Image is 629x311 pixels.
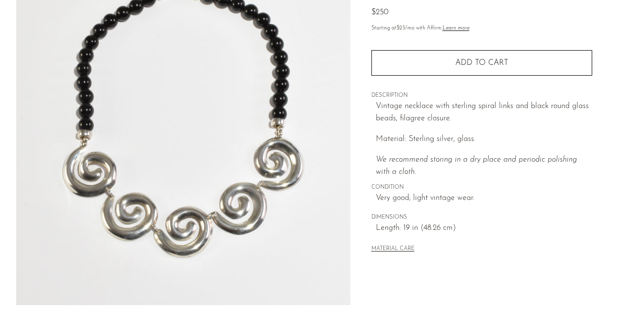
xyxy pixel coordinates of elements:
[371,8,389,16] span: $250
[376,133,592,146] p: Material: Sterling silver, glass.
[371,213,592,222] span: DIMENSIONS
[443,26,470,31] a: Learn more - Learn more about Affirm Financing (opens in modal)
[371,246,415,253] button: MATERIAL CARE
[376,192,592,205] span: Very good; light vintage wear.
[376,156,577,176] i: We recommend storing in a dry place and periodic polishing with a cloth.
[455,59,508,67] span: Add to cart
[376,222,592,235] span: Length: 19 in (48.26 cm)
[376,100,592,125] p: Vintage necklace with sterling spiral links and black round glass beads, filagree closure.
[371,50,592,76] button: Add to cart
[371,91,592,100] span: DESCRIPTION
[371,24,592,33] p: Starting at /mo with Affirm.
[396,26,405,31] span: $23
[371,183,592,192] span: CONDITION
